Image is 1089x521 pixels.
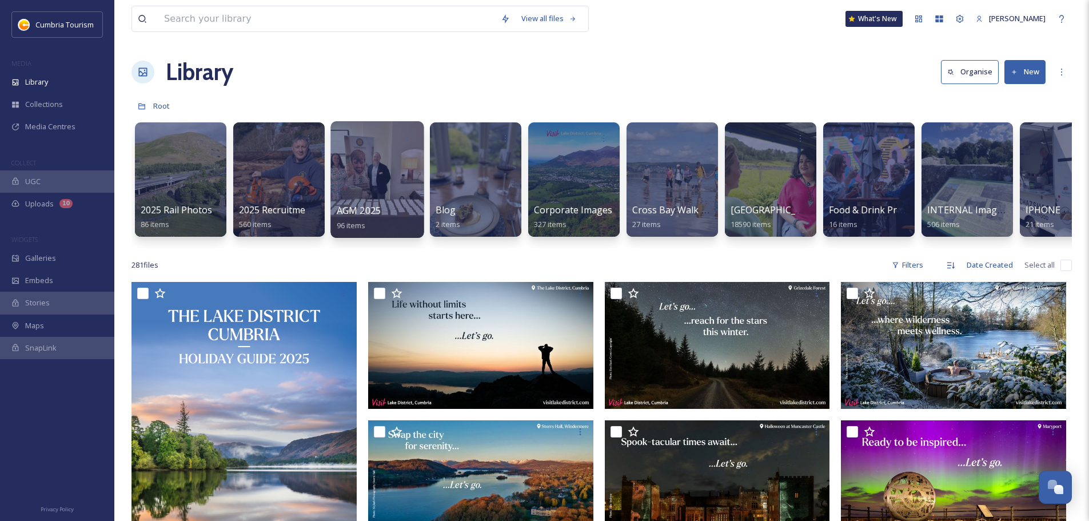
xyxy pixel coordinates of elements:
[11,235,38,244] span: WIDGETS
[632,219,661,229] span: 27 items
[59,199,73,208] div: 10
[25,198,54,209] span: Uploads
[1026,219,1054,229] span: 21 items
[1039,471,1072,504] button: Open Chat
[239,219,272,229] span: 560 items
[25,320,44,331] span: Maps
[337,204,381,217] span: AGM 2025
[989,13,1046,23] span: [PERSON_NAME]
[970,7,1051,30] a: [PERSON_NAME]
[141,205,212,229] a: 2025 Rail Photos86 items
[41,506,74,513] span: Privacy Policy
[239,205,396,229] a: 2025 Recruitment - [PERSON_NAME]560 items
[886,254,929,276] div: Filters
[337,220,366,230] span: 96 items
[927,219,960,229] span: 506 items
[731,205,823,229] a: [GEOGRAPHIC_DATA]18590 items
[731,204,823,216] span: [GEOGRAPHIC_DATA]
[829,204,918,216] span: Food & Drink Project
[25,297,50,308] span: Stories
[1004,60,1046,83] button: New
[534,219,567,229] span: 327 items
[368,282,593,409] img: lake-district-cumbria-life-without-limits.jpg
[153,99,170,113] a: Root
[131,260,158,271] span: 281 file s
[158,6,495,31] input: Search your library
[632,205,721,229] a: Cross Bay Walk 202427 items
[25,77,48,88] span: Library
[141,219,169,229] span: 86 items
[25,176,41,187] span: UGC
[516,7,583,30] a: View all files
[18,19,30,30] img: images.jpg
[436,219,460,229] span: 2 items
[1024,260,1055,271] span: Select all
[1026,205,1060,229] a: IPHONE21 items
[25,253,56,264] span: Galleries
[829,205,918,229] a: Food & Drink Project16 items
[632,204,721,216] span: Cross Bay Walk 2024
[534,205,612,229] a: Corporate Images327 items
[436,205,460,229] a: Blog2 items
[927,204,1011,216] span: INTERNAL Imagery
[829,219,857,229] span: 16 items
[927,205,1011,229] a: INTERNAL Imagery506 items
[11,59,31,67] span: MEDIA
[1026,204,1060,216] span: IPHONE
[41,502,74,515] a: Privacy Policy
[239,204,396,216] span: 2025 Recruitment - [PERSON_NAME]
[25,121,75,132] span: Media Centres
[337,205,381,230] a: AGM 202596 items
[25,275,53,286] span: Embeds
[961,254,1019,276] div: Date Created
[166,55,233,89] a: Library
[25,99,63,110] span: Collections
[534,204,612,216] span: Corporate Images
[153,101,170,111] span: Root
[731,219,771,229] span: 18590 items
[436,204,456,216] span: Blog
[11,158,36,167] span: COLLECT
[605,282,830,409] img: grizedale-reach-for-the-stars.jpg
[141,204,212,216] span: 2025 Rail Photos
[25,343,57,353] span: SnapLink
[941,60,1004,83] a: Organise
[845,11,903,27] a: What's New
[941,60,999,83] button: Organise
[35,19,94,30] span: Cumbria Tourism
[841,282,1066,409] img: gilpin-lake-house-wilderness-meets-wellness.jpg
